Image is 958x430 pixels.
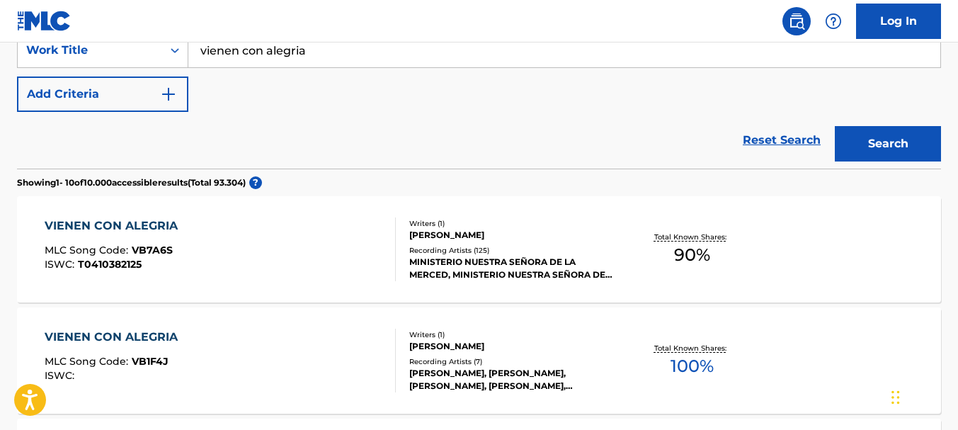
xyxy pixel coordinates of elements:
span: VB1F4J [132,355,169,368]
span: VB7A6S [132,244,173,256]
form: Search Form [17,33,941,169]
span: 100 % [671,353,714,379]
img: 9d2ae6d4665cec9f34b9.svg [160,86,177,103]
span: MLC Song Code : [45,355,132,368]
div: Recording Artists ( 125 ) [409,245,615,256]
span: MLC Song Code : [45,244,132,256]
div: Arrastrar [891,376,900,419]
div: [PERSON_NAME] [409,340,615,353]
div: VIENEN CON ALEGRIA [45,329,185,346]
a: VIENEN CON ALEGRIAMLC Song Code:VB7A6SISWC:T0410382125Writers (1)[PERSON_NAME]Recording Artists (... [17,196,941,302]
div: Help [819,7,848,35]
img: MLC Logo [17,11,72,31]
a: VIENEN CON ALEGRIAMLC Song Code:VB1F4JISWC:Writers (1)[PERSON_NAME]Recording Artists (7)[PERSON_N... [17,307,941,414]
div: MINISTERIO NUESTRA SEÑORA DE LA MERCED, MINISTERIO NUESTRA SEÑORA DE LA MERCED, [PERSON_NAME], GR... [409,256,615,281]
div: [PERSON_NAME], [PERSON_NAME], [PERSON_NAME], [PERSON_NAME], [PERSON_NAME] [409,367,615,392]
p: Total Known Shares: [654,232,730,242]
span: ISWC : [45,258,78,271]
div: Writers ( 1 ) [409,218,615,229]
img: help [825,13,842,30]
button: Add Criteria [17,77,188,112]
span: ? [249,176,262,189]
span: T0410382125 [78,258,142,271]
div: Widget de chat [887,362,958,430]
button: Search [835,126,941,162]
span: 90 % [674,242,710,268]
a: Log In [856,4,941,39]
div: VIENEN CON ALEGRIA [45,217,185,234]
a: Public Search [782,7,811,35]
p: Total Known Shares: [654,343,730,353]
span: ISWC : [45,369,78,382]
div: Writers ( 1 ) [409,329,615,340]
iframe: Chat Widget [887,362,958,430]
a: Reset Search [736,125,828,156]
div: Work Title [26,42,154,59]
div: [PERSON_NAME] [409,229,615,242]
div: Recording Artists ( 7 ) [409,356,615,367]
img: search [788,13,805,30]
p: Showing 1 - 10 of 10.000 accessible results (Total 93.304 ) [17,176,246,189]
